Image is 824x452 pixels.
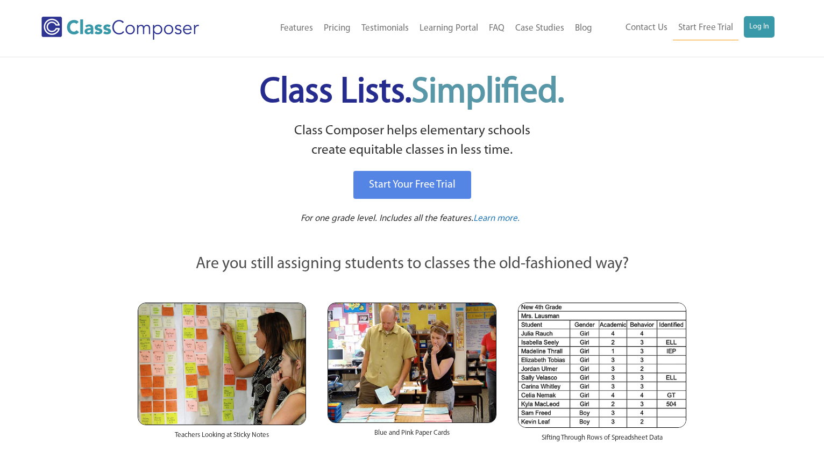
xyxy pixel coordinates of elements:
a: Start Your Free Trial [353,171,471,199]
a: FAQ [484,17,510,40]
a: Blog [570,17,598,40]
a: Contact Us [620,16,673,40]
div: Blue and Pink Paper Cards [328,423,496,449]
span: Simplified. [411,75,564,110]
p: Class Composer helps elementary schools create equitable classes in less time. [136,121,688,161]
a: Start Free Trial [673,16,738,40]
div: Teachers Looking at Sticky Notes [138,425,306,451]
p: Are you still assigning students to classes the old-fashioned way? [138,253,686,276]
a: Case Studies [510,17,570,40]
img: reviewing class list papers [328,303,496,422]
img: Spreadsheets [518,303,686,428]
a: Testimonials [356,17,414,40]
span: Start Your Free Trial [369,180,456,190]
img: Class Composer [41,17,199,40]
a: Learn more. [473,212,520,226]
nav: Header Menu [235,17,597,40]
img: Teachers Looking at Sticky Notes [138,303,306,425]
span: For one grade level. Includes all the features. [301,214,473,223]
span: Class Lists. [260,75,564,110]
a: Pricing [318,17,356,40]
nav: Header Menu [598,16,775,40]
a: Features [275,17,318,40]
a: Learning Portal [414,17,484,40]
span: Learn more. [473,214,520,223]
a: Log In [744,16,775,38]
